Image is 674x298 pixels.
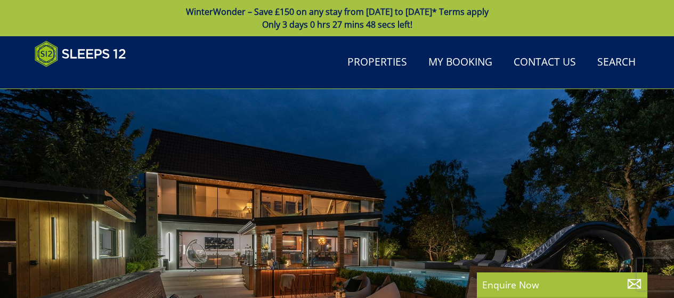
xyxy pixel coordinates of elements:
a: Search [593,51,640,75]
a: My Booking [424,51,497,75]
a: Contact Us [509,51,580,75]
iframe: Customer reviews powered by Trustpilot [29,74,141,83]
a: Properties [343,51,411,75]
img: Sleeps 12 [35,41,126,67]
span: Only 3 days 0 hrs 27 mins 48 secs left! [262,19,412,30]
p: Enquire Now [482,278,642,292]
